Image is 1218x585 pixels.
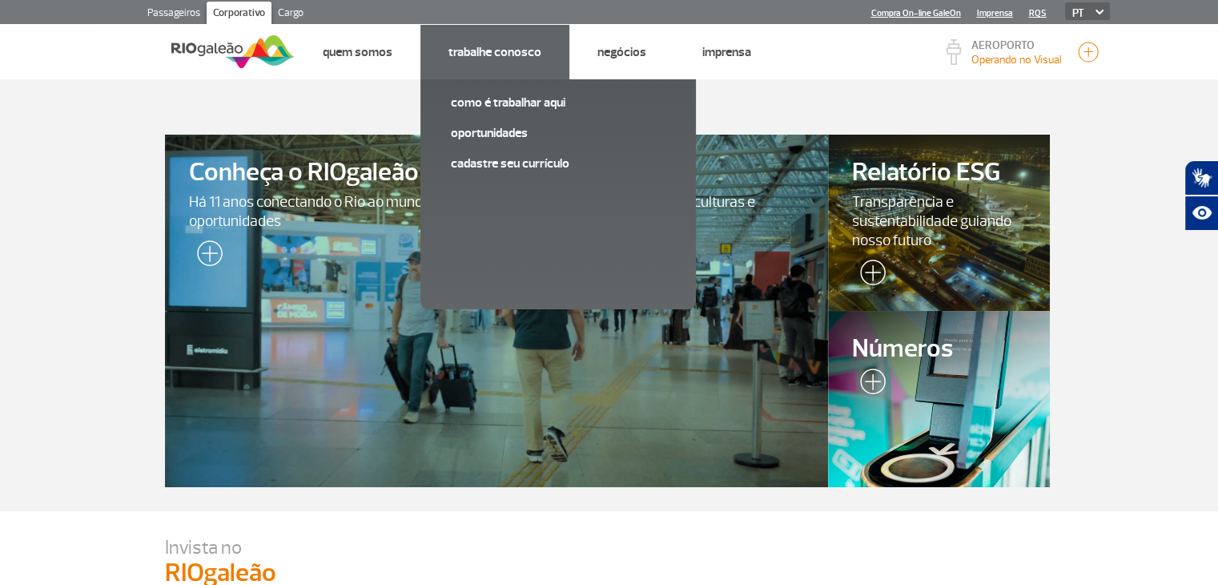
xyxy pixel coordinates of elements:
[1184,196,1218,231] button: Abrir recursos assistivos.
[165,535,1054,559] p: Invista no
[141,2,207,27] a: Passageiros
[451,94,665,111] a: Como é trabalhar aqui
[451,155,665,172] a: Cadastre seu currículo
[189,192,805,231] span: Há 11 anos conectando o Rio ao mundo e sendo a porta de entrada para pessoas, culturas e oportuni...
[1029,8,1047,18] a: RQS
[971,51,1062,68] p: Visibilidade de 10000m
[852,159,1025,187] span: Relatório ESG
[852,335,1025,363] span: Números
[1184,160,1218,196] button: Abrir tradutor de língua de sinais.
[828,311,1049,487] a: Números
[871,8,961,18] a: Compra On-line GaleOn
[702,44,751,60] a: Imprensa
[207,2,271,27] a: Corporativo
[165,135,829,487] a: Conheça o RIOgaleãoHá 11 anos conectando o Rio ao mundo e sendo a porta de entrada para pessoas, ...
[448,44,541,60] a: Trabalhe Conosco
[977,8,1013,18] a: Imprensa
[828,135,1049,311] a: Relatório ESGTransparência e sustentabilidade guiando nosso futuro
[597,44,646,60] a: Negócios
[971,40,1062,51] p: AEROPORTO
[189,240,223,272] img: leia-mais
[852,369,886,401] img: leia-mais
[271,2,310,27] a: Cargo
[323,44,392,60] a: Quem Somos
[852,260,886,292] img: leia-mais
[852,192,1025,250] span: Transparência e sustentabilidade guiando nosso futuro
[189,159,805,187] span: Conheça o RIOgaleão
[451,124,665,142] a: Oportunidades
[1184,160,1218,231] div: Plugin de acessibilidade da Hand Talk.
